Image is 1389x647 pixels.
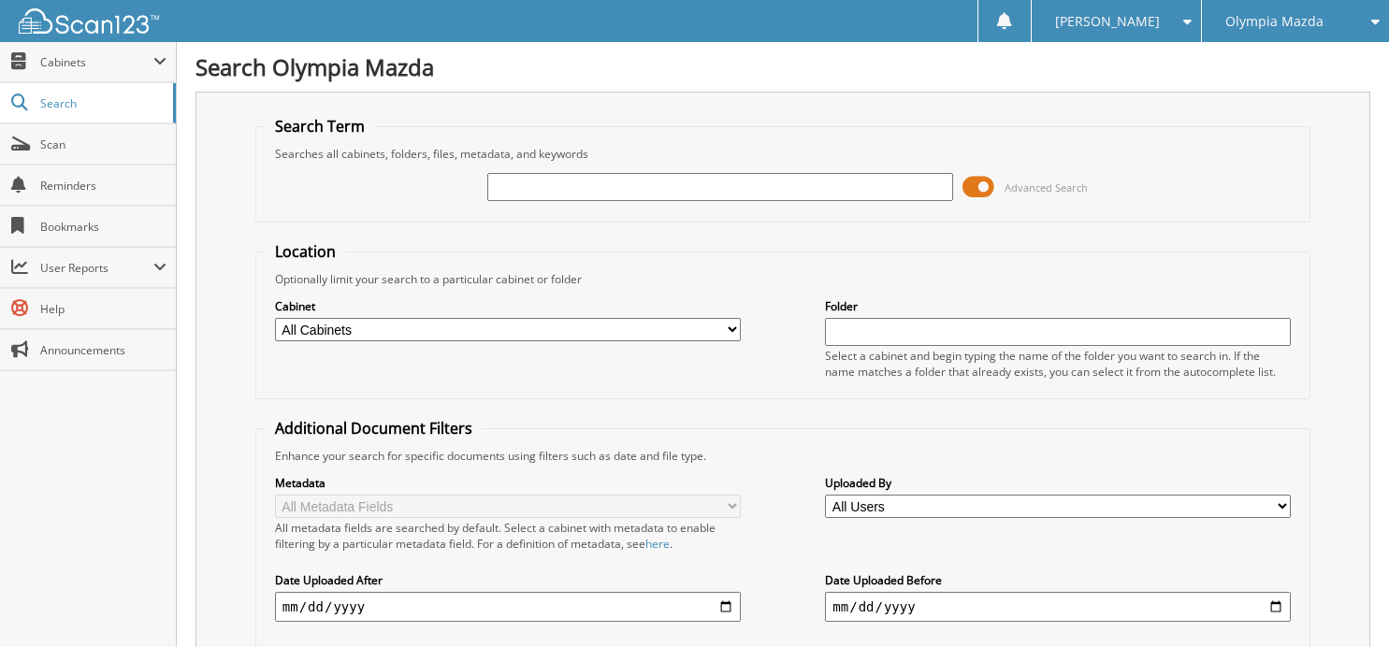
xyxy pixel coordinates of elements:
[275,520,741,552] div: All metadata fields are searched by default. Select a cabinet with metadata to enable filtering b...
[275,298,741,314] label: Cabinet
[1225,16,1324,27] span: Olympia Mazda
[40,137,166,152] span: Scan
[19,8,159,34] img: scan123-logo-white.svg
[275,572,741,588] label: Date Uploaded After
[266,146,1300,162] div: Searches all cabinets, folders, files, metadata, and keywords
[266,271,1300,287] div: Optionally limit your search to a particular cabinet or folder
[266,418,482,439] legend: Additional Document Filters
[40,260,153,276] span: User Reports
[645,536,670,552] a: here
[40,301,166,317] span: Help
[825,348,1291,380] div: Select a cabinet and begin typing the name of the folder you want to search in. If the name match...
[825,475,1291,491] label: Uploaded By
[1055,16,1160,27] span: [PERSON_NAME]
[275,475,741,491] label: Metadata
[825,572,1291,588] label: Date Uploaded Before
[40,219,166,235] span: Bookmarks
[1005,180,1088,194] span: Advanced Search
[40,54,153,70] span: Cabinets
[266,241,345,262] legend: Location
[275,592,741,622] input: start
[825,592,1291,622] input: end
[40,342,166,358] span: Announcements
[40,95,164,111] span: Search
[266,448,1300,464] div: Enhance your search for specific documents using filters such as date and file type.
[195,51,1370,82] h1: Search Olympia Mazda
[40,178,166,194] span: Reminders
[825,298,1291,314] label: Folder
[266,116,374,137] legend: Search Term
